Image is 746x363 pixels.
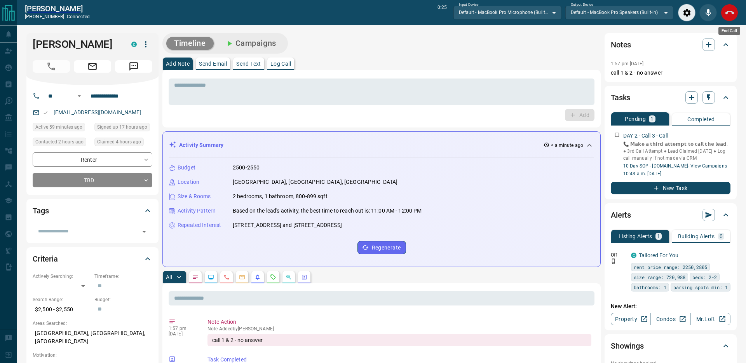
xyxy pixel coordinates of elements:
a: Tailored For You [639,252,678,258]
p: Note Action [207,318,591,326]
p: 2 bedrooms, 1 bathroom, 800-899 sqft [233,192,328,201]
p: DAY 2 - Call 3 - Call [623,132,668,140]
p: Send Email [199,61,227,66]
a: 10 Day SOP - [DOMAIN_NAME]- View Campaigns [623,163,727,169]
a: [PERSON_NAME] [25,4,90,13]
h1: [PERSON_NAME] [33,38,120,51]
div: Alerts [611,206,730,224]
p: 📞 𝗠𝗮𝗸𝗲 𝗮 𝘁𝗵𝗶𝗿𝗱 𝗮𝘁𝘁𝗲𝗺𝗽𝘁 𝘁𝗼 𝗰𝗮𝗹𝗹 𝘁𝗵𝗲 𝗹𝗲𝗮𝗱. ● 3rd Call Attempt ● Lead Claimed [DATE] ● Log call manu... [623,141,730,162]
div: condos.ca [131,42,137,47]
svg: Emails [239,274,245,280]
p: 2500-2550 [233,164,260,172]
span: parking spots min: 1 [673,283,728,291]
span: Call [33,60,70,73]
a: Condos [650,313,690,325]
p: 10:43 a.m. [DATE] [623,170,730,177]
svg: Opportunities [286,274,292,280]
p: [DATE] [169,331,196,337]
div: Mute [699,4,717,21]
span: bathrooms: 1 [634,283,666,291]
p: Completed [687,117,715,122]
div: Tasks [611,88,730,107]
p: [GEOGRAPHIC_DATA], [GEOGRAPHIC_DATA], [GEOGRAPHIC_DATA] [33,327,152,348]
span: Claimed 4 hours ago [97,138,141,146]
p: Add Note [166,61,190,66]
div: Activity Summary< a minute ago [169,138,594,152]
p: Off [611,251,626,258]
h2: Alerts [611,209,631,221]
p: 1 [650,116,654,122]
button: Regenerate [357,241,406,254]
p: Repeated Interest [178,221,221,229]
div: Fri Aug 15 2025 [33,123,91,134]
p: [GEOGRAPHIC_DATA], [GEOGRAPHIC_DATA], [GEOGRAPHIC_DATA] [233,178,397,186]
span: size range: 720,988 [634,273,685,281]
div: Default - MacBook Pro Speakers (Built-in) [565,6,673,19]
div: Thu Aug 14 2025 [94,123,152,134]
svg: Lead Browsing Activity [208,274,214,280]
div: Showings [611,337,730,355]
h2: Tasks [611,91,630,104]
p: Timeframe: [94,273,152,280]
div: End Call [721,4,738,21]
p: Pending [625,116,646,122]
div: Criteria [33,250,152,268]
button: Campaigns [217,37,284,50]
div: End Call [718,27,740,35]
p: Motivation: [33,352,152,359]
span: beds: 2-2 [692,273,717,281]
h2: Criteria [33,253,58,265]
span: Contacted 2 hours ago [35,138,84,146]
p: 1 [657,234,660,239]
a: Property [611,313,651,325]
p: 1:57 pm [169,326,196,331]
div: call 1 & 2 - no answer [207,334,591,346]
p: call 1 & 2 - no answer [611,69,730,77]
svg: Requests [270,274,276,280]
svg: Email Valid [43,110,48,115]
span: connected [67,14,90,19]
p: 1:57 pm [DATE] [611,61,644,66]
p: Actively Searching: [33,273,91,280]
p: Search Range: [33,296,91,303]
div: Notes [611,35,730,54]
button: Open [139,226,150,237]
p: Note Added by [PERSON_NAME] [207,326,591,332]
div: Tags [33,201,152,220]
button: Timeline [166,37,214,50]
a: Mr.Loft [690,313,730,325]
p: Budget: [94,296,152,303]
h2: Notes [611,38,631,51]
p: All [166,274,172,280]
p: Based on the lead's activity, the best time to reach out is: 11:00 AM - 12:00 PM [233,207,422,215]
div: condos.ca [631,253,636,258]
svg: Calls [223,274,230,280]
span: Message [115,60,152,73]
p: 0:25 [437,4,447,21]
p: 0 [720,234,723,239]
p: Building Alerts [678,234,715,239]
p: [PHONE_NUMBER] - [25,13,90,20]
h2: Showings [611,340,644,352]
div: Default - MacBook Pro Microphone (Built-in) [453,6,561,19]
div: Audio Settings [678,4,695,21]
span: Email [74,60,111,73]
p: $2,500 - $2,550 [33,303,91,316]
p: [STREET_ADDRESS] and [STREET_ADDRESS] [233,221,342,229]
p: Activity Pattern [178,207,216,215]
p: Size & Rooms [178,192,211,201]
p: Budget [178,164,195,172]
p: Listing Alerts [619,234,652,239]
a: [EMAIL_ADDRESS][DOMAIN_NAME] [54,109,141,115]
div: TBD [33,173,152,187]
div: Fri Aug 15 2025 [94,138,152,148]
label: Input Device [459,2,479,7]
button: New Task [611,182,730,194]
svg: Notes [192,274,199,280]
span: Active 59 minutes ago [35,123,82,131]
label: Output Device [571,2,593,7]
svg: Listing Alerts [254,274,261,280]
p: Areas Searched: [33,320,152,327]
div: Renter [33,152,152,167]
